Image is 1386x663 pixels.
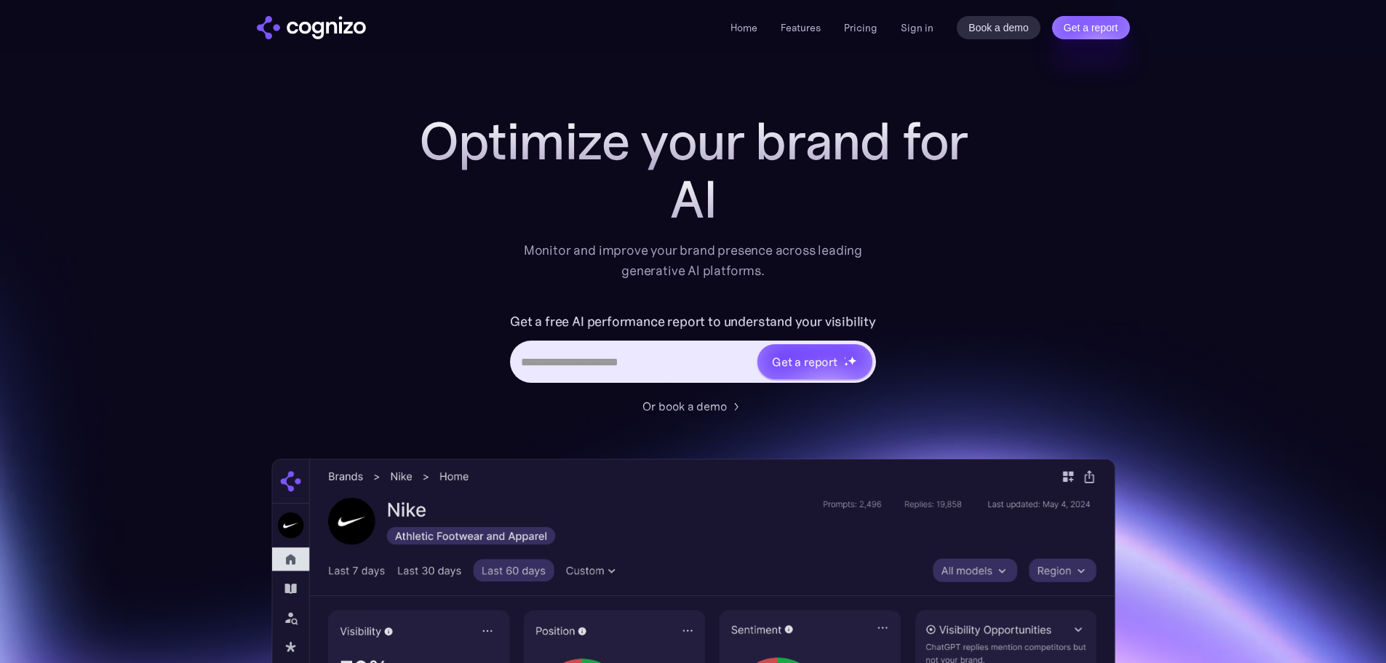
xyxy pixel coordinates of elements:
img: star [844,362,849,367]
a: Features [781,21,821,34]
a: Home [730,21,757,34]
img: cognizo logo [257,16,366,39]
div: Monitor and improve your brand presence across leading generative AI platforms. [514,240,872,281]
div: Get a report [772,353,837,370]
a: Or book a demo [642,397,744,415]
div: Or book a demo [642,397,727,415]
div: AI [402,170,984,229]
a: Book a demo [957,16,1040,39]
a: Get a reportstarstarstar [756,343,874,381]
a: home [257,16,366,39]
h1: Optimize your brand for [402,112,984,170]
a: Sign in [901,19,933,36]
form: Hero URL Input Form [510,310,876,390]
img: star [848,356,857,365]
label: Get a free AI performance report to understand your visibility [510,310,876,333]
img: star [844,357,846,359]
a: Pricing [844,21,877,34]
a: Get a report [1052,16,1130,39]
